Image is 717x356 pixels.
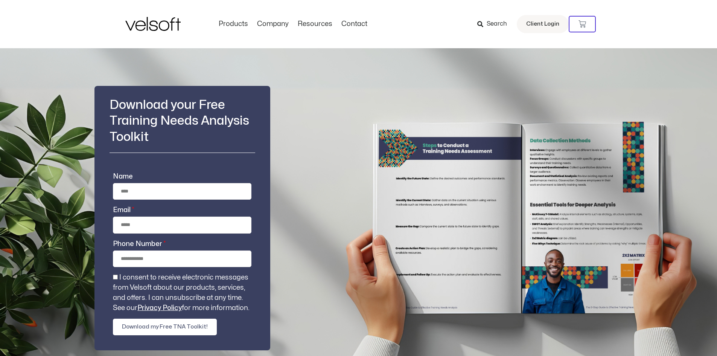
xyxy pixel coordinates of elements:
[113,239,166,251] label: Phone Number
[293,20,337,28] a: ResourcesMenu Toggle
[517,15,569,33] a: Client Login
[125,17,181,31] img: Velsoft Training Materials
[526,19,559,29] span: Client Login
[113,274,250,311] label: I consent to receive electronic messages from Velsoft about our products, services, and offers. I...
[337,20,372,28] a: ContactMenu Toggle
[137,305,182,311] a: Privacy Policy
[487,19,507,29] span: Search
[253,20,293,28] a: CompanyMenu Toggle
[113,171,133,183] label: Name
[110,97,256,146] h2: Download your Free Training Needs Analysis Toolkit
[214,20,372,28] nav: Menu
[477,18,512,31] a: Search
[122,322,208,332] span: Download my Free TNA Toolkit!
[113,205,134,217] label: Email
[214,20,253,28] a: ProductsMenu Toggle
[113,319,217,335] button: Download my Free TNA Toolkit!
